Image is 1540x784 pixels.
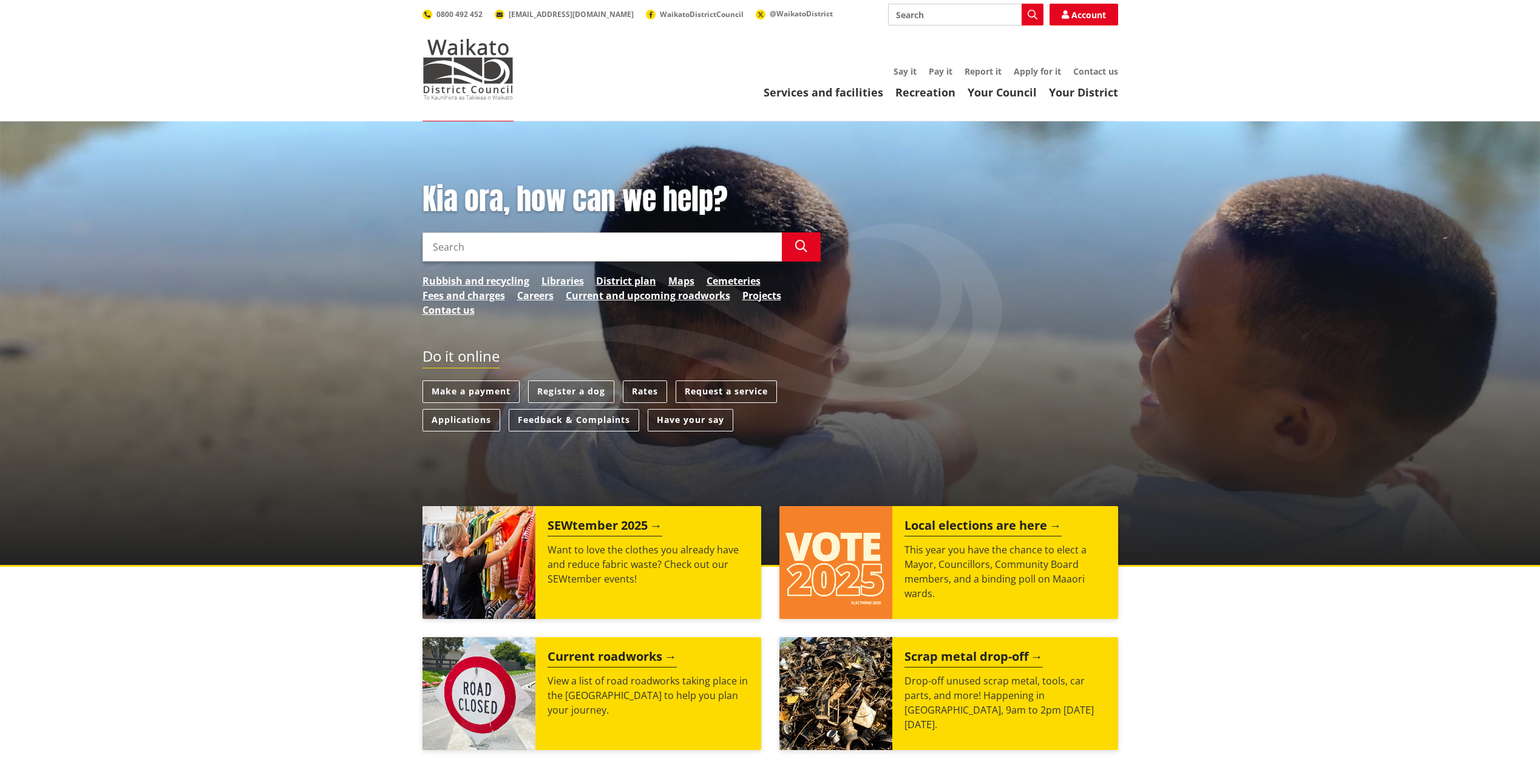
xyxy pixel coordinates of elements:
input: Search input [888,4,1043,25]
a: [EMAIL_ADDRESS][DOMAIN_NAME] [495,9,634,19]
a: Apply for it [1014,66,1061,77]
a: SEWtember 2025 Want to love the clothes you already have and reduce fabric waste? Check out our S... [422,506,761,619]
h2: Current roadworks [548,649,677,667]
h2: Scrap metal drop-off [904,649,1043,667]
a: Contact us [422,303,475,317]
p: Want to love the clothes you already have and reduce fabric waste? Check out our SEWtember events! [548,542,749,586]
a: @WaikatoDistrict [756,8,833,19]
p: Drop-off unused scrap metal, tools, car parts, and more! Happening in [GEOGRAPHIC_DATA], 9am to 2... [904,674,1106,732]
a: Have your say [648,409,733,431]
a: District plan [596,274,656,288]
img: Road closed sign [422,637,535,750]
h2: Do it online [422,348,500,369]
a: A massive pile of rusted scrap metal, including wheels and various industrial parts, under a clea... [779,637,1118,750]
span: @WaikatoDistrict [770,8,833,19]
a: Current roadworks View a list of road roadworks taking place in the [GEOGRAPHIC_DATA] to help you... [422,637,761,750]
a: Libraries [541,274,584,288]
a: Request a service [676,380,777,403]
a: Say it [894,66,917,77]
a: Fees and charges [422,288,505,303]
a: Recreation [895,85,955,100]
h2: SEWtember 2025 [548,518,662,536]
a: WaikatoDistrictCouncil [646,9,744,19]
span: [EMAIL_ADDRESS][DOMAIN_NAME] [509,9,634,19]
a: Applications [422,409,500,431]
a: Careers [517,288,554,303]
img: Waikato District Council - Te Kaunihera aa Takiwaa o Waikato [422,39,514,100]
h2: Local elections are here [904,518,1062,536]
a: Local elections are here This year you have the chance to elect a Mayor, Councillors, Community B... [779,506,1118,619]
a: Rubbish and recycling [422,274,529,288]
a: Your Council [968,85,1037,100]
a: Account [1050,4,1118,25]
span: 0800 492 452 [436,9,483,19]
a: Report it [965,66,1002,77]
img: Vote 2025 [779,506,892,619]
p: This year you have the chance to elect a Mayor, Councillors, Community Board members, and a bindi... [904,542,1106,601]
a: Cemeteries [707,274,761,288]
p: View a list of road roadworks taking place in the [GEOGRAPHIC_DATA] to help you plan your journey. [548,674,749,717]
a: Rates [623,380,667,403]
a: Current and upcoming roadworks [566,288,730,303]
a: Maps [668,274,694,288]
a: Make a payment [422,380,520,403]
a: Feedback & Complaints [509,409,639,431]
img: SEWtember [422,506,535,619]
span: WaikatoDistrictCouncil [660,9,744,19]
input: Search input [422,232,782,262]
img: Scrap metal collection [779,637,892,750]
a: Services and facilities [764,85,883,100]
a: Pay it [929,66,952,77]
a: Register a dog [528,380,614,403]
a: Your District [1049,85,1118,100]
a: Projects [742,288,781,303]
a: 0800 492 452 [422,9,483,19]
a: Contact us [1073,66,1118,77]
h1: Kia ora, how can we help? [422,182,821,217]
